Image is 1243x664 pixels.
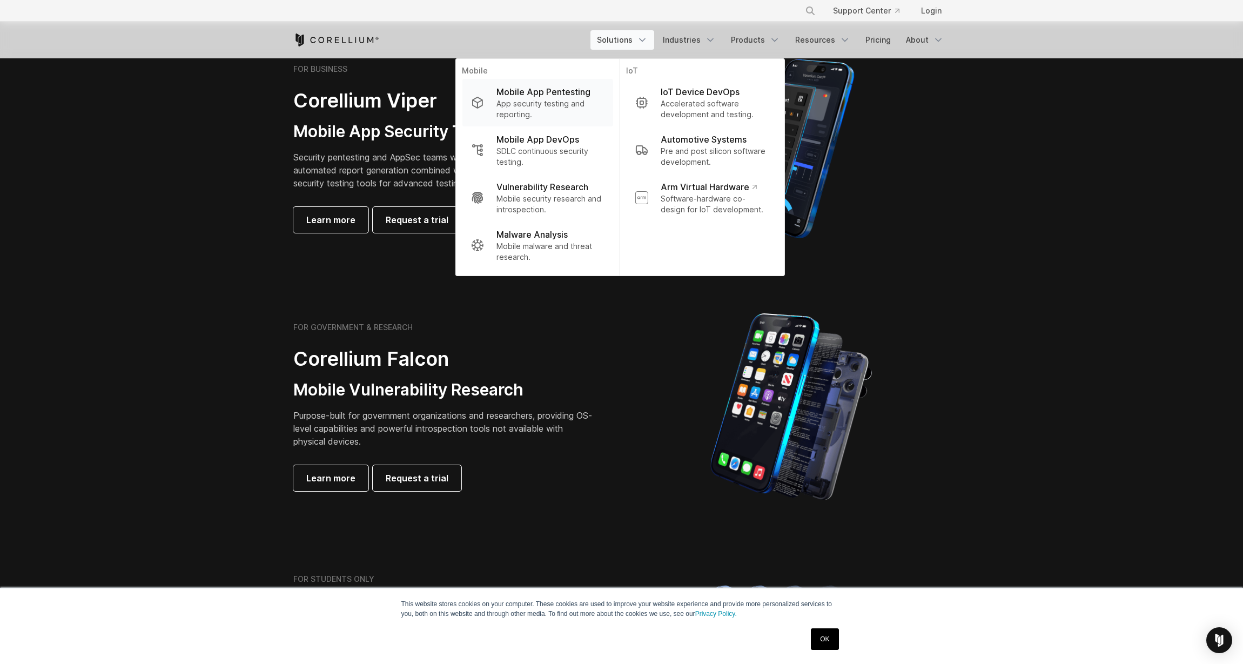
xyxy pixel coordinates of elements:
a: Products [724,30,787,50]
h6: FOR GOVERNMENT & RESEARCH [293,323,413,332]
p: Purpose-built for government organizations and researchers, providing OS-level capabilities and p... [293,409,596,448]
h6: FOR STUDENTS ONLY [293,574,374,584]
img: iPhone model separated into the mechanics used to build the physical device. [710,312,872,501]
div: Navigation Menu [590,30,950,50]
p: Automotive Systems [661,133,747,146]
a: Vulnerability Research Mobile security research and introspection. [462,174,613,222]
a: Industries [656,30,722,50]
p: Mobile malware and threat research. [496,241,604,263]
a: Learn more [293,207,368,233]
a: Support Center [824,1,908,21]
h2: Corellium Viper [293,89,570,113]
a: Resources [789,30,857,50]
span: Learn more [306,472,355,485]
p: IoT [626,65,777,79]
p: This website stores cookies on your computer. These cookies are used to improve your website expe... [401,599,842,619]
p: Mobile App DevOps [496,133,579,146]
img: Corellium MATRIX automated report on iPhone showing app vulnerability test results across securit... [710,54,872,243]
p: Security pentesting and AppSec teams will love the simplicity of automated report generation comb... [293,151,570,190]
p: Software-hardware co-design for IoT development. [661,193,769,215]
a: IoT Device DevOps Accelerated software development and testing. [626,79,777,126]
p: Arm Virtual Hardware [661,180,756,193]
a: Request a trial [373,207,461,233]
p: Vulnerability Research [496,180,588,193]
a: Malware Analysis Mobile malware and threat research. [462,222,613,269]
p: Accelerated software development and testing. [661,98,769,120]
p: SDLC continuous security testing. [496,146,604,167]
a: Pricing [859,30,897,50]
a: Arm Virtual Hardware Software-hardware co-design for IoT development. [626,174,777,222]
a: Automotive Systems Pre and post silicon software development. [626,126,777,174]
a: Mobile App Pentesting App security testing and reporting. [462,79,613,126]
div: Navigation Menu [792,1,950,21]
p: Mobile App Pentesting [496,85,590,98]
h3: Mobile App Security Testing [293,122,570,142]
h2: Corellium Falcon [293,347,596,371]
p: Mobile [462,65,613,79]
span: Learn more [306,213,355,226]
p: Malware Analysis [496,228,568,241]
a: Solutions [590,30,654,50]
p: Mobile security research and introspection. [496,193,604,215]
a: OK [811,628,838,650]
span: Request a trial [386,472,448,485]
a: About [899,30,950,50]
a: Corellium Home [293,33,379,46]
p: Pre and post silicon software development. [661,146,769,167]
a: Request a trial [373,465,461,491]
button: Search [801,1,820,21]
a: Learn more [293,465,368,491]
h6: FOR BUSINESS [293,64,347,74]
span: Request a trial [386,213,448,226]
a: Login [912,1,950,21]
a: Mobile App DevOps SDLC continuous security testing. [462,126,613,174]
div: Open Intercom Messenger [1206,627,1232,653]
a: Privacy Policy. [695,610,737,618]
p: App security testing and reporting. [496,98,604,120]
h3: Mobile Vulnerability Research [293,380,596,400]
p: IoT Device DevOps [661,85,740,98]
